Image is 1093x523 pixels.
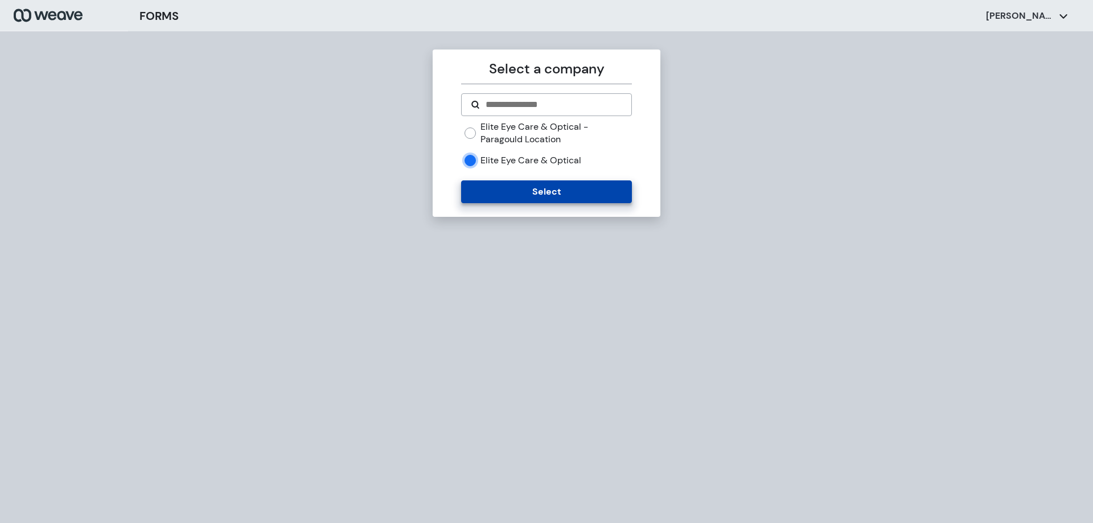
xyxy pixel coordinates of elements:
[461,180,631,203] button: Select
[480,121,631,145] label: Elite Eye Care & Optical - Paragould Location
[484,98,622,112] input: Search
[139,7,179,24] h3: FORMS
[461,59,631,79] p: Select a company
[480,154,581,167] label: Elite Eye Care & Optical
[986,10,1054,22] p: [PERSON_NAME]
